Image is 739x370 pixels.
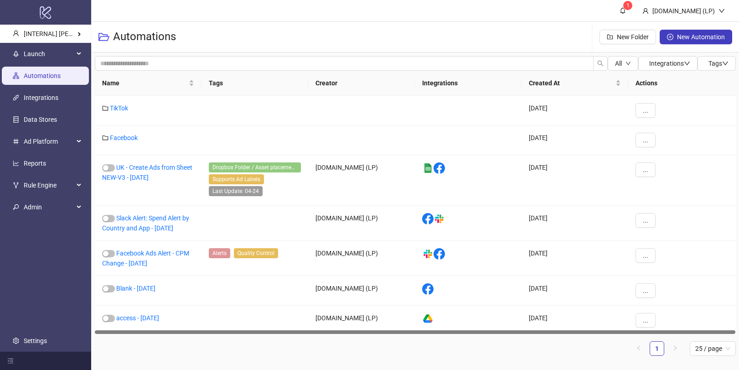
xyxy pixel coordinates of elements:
[597,60,604,67] span: search
[623,1,632,10] sup: 1
[643,136,648,144] span: ...
[631,341,646,356] li: Previous Page
[607,34,613,40] span: folder-add
[718,8,725,14] span: down
[522,125,628,155] div: [DATE]
[102,105,109,111] span: folder
[24,45,74,63] span: Launch
[13,204,19,210] span: key
[636,248,656,263] button: ...
[234,248,278,258] span: Quality Control
[209,162,301,172] span: Dropbox Folder / Asset placement detection
[636,133,656,147] button: ...
[24,116,57,123] a: Data Stores
[649,6,718,16] div: [DOMAIN_NAME] (LP)
[643,166,648,173] span: ...
[13,182,19,188] span: fork
[615,60,622,67] span: All
[608,56,638,71] button: Alldown
[13,51,19,57] span: rocket
[638,56,698,71] button: Integrationsdown
[636,345,641,351] span: left
[668,341,682,356] li: Next Page
[113,30,176,44] h3: Automations
[695,342,730,355] span: 25 / page
[628,71,736,96] th: Actions
[95,71,202,96] th: Name
[308,155,415,206] div: [DOMAIN_NAME] (LP)
[643,252,648,259] span: ...
[24,198,74,216] span: Admin
[636,283,656,298] button: ...
[209,248,230,258] span: Alerts
[650,342,664,355] a: 1
[650,341,664,356] li: 1
[24,72,61,79] a: Automations
[209,186,263,196] span: Last Update: 04-24
[102,214,189,232] a: Slack Alert: Spend Alert by Country and App - [DATE]
[308,71,415,96] th: Creator
[626,2,630,9] span: 1
[24,176,74,194] span: Rule Engine
[722,60,729,67] span: down
[24,337,47,344] a: Settings
[102,164,192,181] a: UK - Create Ads from Sheet NEW-V3 - [DATE]
[636,162,656,177] button: ...
[522,276,628,306] div: [DATE]
[522,241,628,276] div: [DATE]
[116,285,155,292] a: Blank - [DATE]
[308,276,415,306] div: [DOMAIN_NAME] (LP)
[649,60,690,67] span: Integrations
[625,61,631,66] span: down
[308,206,415,241] div: [DOMAIN_NAME] (LP)
[116,314,159,322] a: access - [DATE]
[643,107,648,114] span: ...
[599,30,656,44] button: New Folder
[708,60,729,67] span: Tags
[24,94,58,101] a: Integrations
[636,313,656,328] button: ...
[110,134,138,141] a: Facebook
[522,71,628,96] th: Created At
[660,30,732,44] button: New Automation
[643,287,648,294] span: ...
[415,71,522,96] th: Integrations
[667,34,673,40] span: plus-circle
[110,104,128,112] a: TikTok
[617,33,649,41] span: New Folder
[24,160,46,167] a: Reports
[620,7,626,14] span: bell
[102,135,109,141] span: folder
[209,174,264,184] span: Supports Ad Labels
[24,30,127,37] span: [INTERNAL] [PERSON_NAME] Kitchn
[7,358,14,364] span: menu-fold
[668,341,682,356] button: right
[684,60,690,67] span: down
[643,317,648,324] span: ...
[98,31,109,42] span: folder-open
[308,241,415,276] div: [DOMAIN_NAME] (LP)
[698,56,736,71] button: Tagsdown
[677,33,725,41] span: New Automation
[13,138,19,145] span: number
[672,345,678,351] span: right
[522,306,628,335] div: [DATE]
[13,30,19,36] span: user
[529,78,614,88] span: Created At
[636,103,656,118] button: ...
[642,8,649,14] span: user
[522,96,628,125] div: [DATE]
[522,155,628,206] div: [DATE]
[308,306,415,335] div: [DOMAIN_NAME] (LP)
[202,71,308,96] th: Tags
[643,217,648,224] span: ...
[631,341,646,356] button: left
[102,78,187,88] span: Name
[522,206,628,241] div: [DATE]
[636,213,656,228] button: ...
[102,250,189,267] a: Facebook Ads Alert - CPM Change - [DATE]
[24,132,74,151] span: Ad Platform
[690,341,736,356] div: Page Size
